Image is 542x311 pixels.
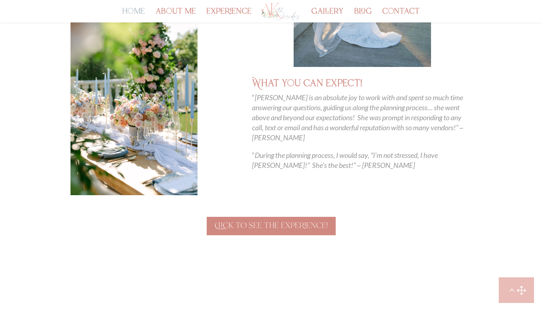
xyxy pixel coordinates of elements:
a: experience [206,9,252,22]
a: gallery [311,9,344,22]
a: about me [155,9,196,22]
a: blog [354,9,372,22]
img: Tuscan_Rose_Ranch-85 [71,5,197,196]
a: contact [382,9,420,22]
span: “ [252,93,463,142]
em: [PERSON_NAME] is an absolute joy to work with and spent so much time answering our questions, gui... [252,93,463,142]
em: During the planning process, I would say, “I’m not stressed, I have [PERSON_NAME]!” She’s the bes... [252,151,438,170]
a: home [122,9,145,22]
a: Click to see the experience! [207,217,336,235]
img: Los Angeles Wedding Planner - AK Brides [260,2,300,21]
span: What you can expect! [252,77,362,91]
span: “ [252,151,438,170]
